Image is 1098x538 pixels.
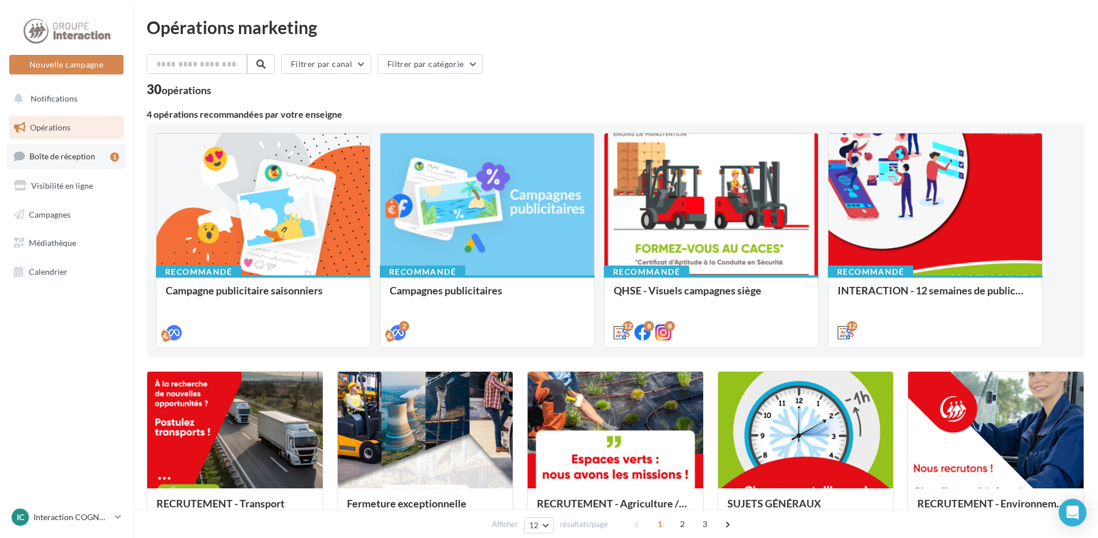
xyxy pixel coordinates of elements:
div: INTERACTION - 12 semaines de publication [838,285,1033,308]
div: RECRUTEMENT - Environnement [917,498,1074,521]
span: résultats/page [560,519,608,530]
span: 3 [696,515,714,533]
div: Recommandé [380,266,465,278]
button: Filtrer par canal [281,54,371,74]
div: RECRUTEMENT - Agriculture / Espaces verts [537,498,694,521]
span: Visibilité en ligne [31,181,93,190]
div: 4 opérations recommandées par votre enseigne [147,110,1084,119]
div: 1 [110,152,119,162]
a: Calendrier [7,260,126,284]
a: Opérations [7,115,126,140]
button: Nouvelle campagne [9,55,124,74]
a: Boîte de réception1 [7,144,126,169]
button: 12 [524,517,554,533]
div: 12 [623,321,633,331]
div: Open Intercom Messenger [1059,499,1086,526]
div: RECRUTEMENT - Transport [156,498,313,521]
div: 30 [147,83,211,96]
div: Campagne publicitaire saisonniers [166,285,361,308]
a: IC Interaction COGNAC [9,506,124,528]
span: IC [17,511,24,523]
button: Notifications [7,87,121,111]
div: Recommandé [604,266,689,278]
span: 12 [529,521,539,530]
span: Campagnes [29,209,70,219]
span: Médiathèque [29,238,76,248]
div: 12 [847,321,857,331]
div: 2 [399,321,409,331]
span: Afficher [492,519,518,530]
div: SUJETS GÉNÉRAUX [727,498,884,521]
div: Opérations marketing [147,18,1084,36]
div: Fermeture exceptionnelle [347,498,504,521]
div: 8 [664,321,675,331]
p: Interaction COGNAC [33,511,110,523]
div: Recommandé [828,266,913,278]
div: opérations [162,85,211,95]
div: Campagnes publicitaires [390,285,585,308]
span: Calendrier [29,267,68,277]
span: 1 [651,515,669,533]
button: Filtrer par catégorie [378,54,483,74]
div: QHSE - Visuels campagnes siège [614,285,809,308]
div: 8 [644,321,654,331]
a: Visibilité en ligne [7,174,126,198]
span: Opérations [30,122,70,132]
div: Recommandé [156,266,241,278]
a: Campagnes [7,203,126,227]
a: Médiathèque [7,231,126,255]
span: 2 [673,515,692,533]
span: Notifications [31,94,77,103]
span: Boîte de réception [29,151,95,161]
